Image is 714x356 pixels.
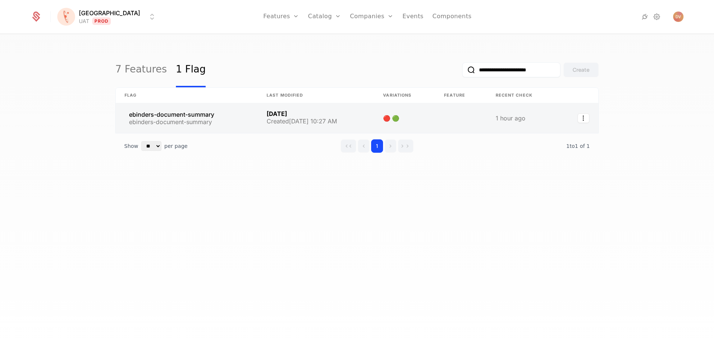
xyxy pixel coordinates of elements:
div: UAT [79,17,89,25]
span: [GEOGRAPHIC_DATA] [79,9,140,17]
span: per page [164,142,188,150]
select: Select page size [141,141,161,151]
th: Recent check [487,88,559,103]
img: Dragana Vujcic [673,12,684,22]
th: Flag [116,88,258,103]
button: Go to first page [341,139,356,153]
button: Go to page 1 [371,139,383,153]
th: Feature [435,88,486,103]
a: 7 Features [115,52,167,87]
button: Go to previous page [358,139,370,153]
button: Go to next page [385,139,396,153]
span: 1 to 1 of [566,143,586,149]
a: Integrations [640,12,649,21]
img: Florence [57,8,75,26]
button: Select environment [59,9,157,25]
div: Create [573,66,589,74]
span: 1 [566,143,590,149]
button: Open user button [673,12,684,22]
a: Settings [652,12,661,21]
button: Create [563,62,599,77]
span: Prod [92,17,111,25]
div: Table pagination [115,133,599,159]
button: Go to last page [398,139,414,153]
a: 1 Flag [176,52,206,87]
button: Select action [578,113,589,123]
span: Show [124,142,138,150]
div: Page navigation [341,139,414,153]
th: Variations [374,88,435,103]
th: Last Modified [258,88,374,103]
